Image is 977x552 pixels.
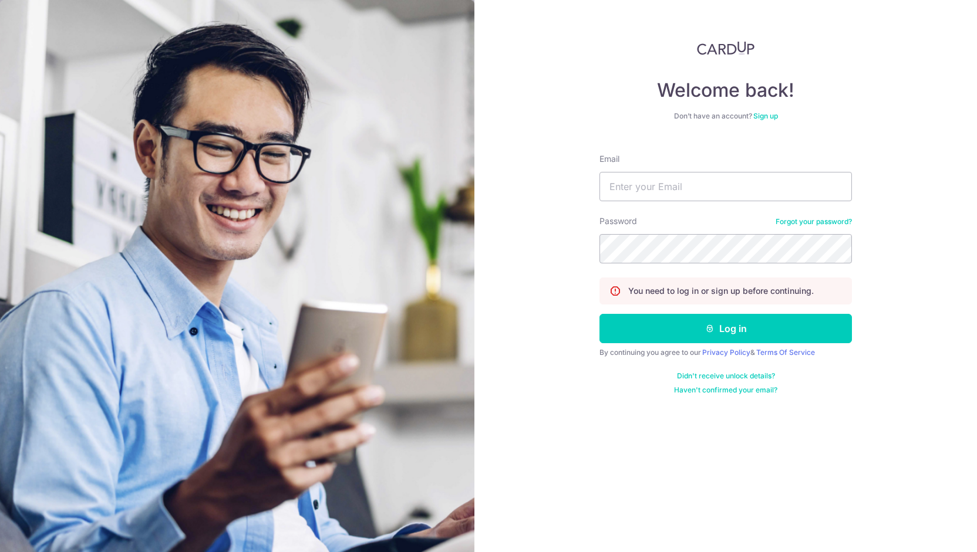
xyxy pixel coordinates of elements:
div: By continuing you agree to our & [599,348,852,357]
div: Don’t have an account? [599,111,852,121]
input: Enter your Email [599,172,852,201]
label: Password [599,215,637,227]
button: Log in [599,314,852,343]
p: You need to log in or sign up before continuing. [628,285,814,297]
a: Terms Of Service [756,348,815,357]
a: Didn't receive unlock details? [677,371,775,381]
a: Forgot your password? [776,217,852,226]
label: Email [599,153,619,165]
a: Haven't confirmed your email? [674,385,777,395]
img: CardUp Logo [697,41,754,55]
h4: Welcome back! [599,79,852,102]
a: Privacy Policy [702,348,750,357]
a: Sign up [753,111,778,120]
